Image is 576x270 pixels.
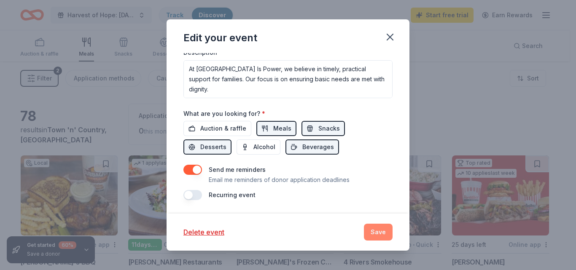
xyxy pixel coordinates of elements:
button: Beverages [285,139,339,155]
button: Delete event [183,227,224,237]
label: Recurring event [209,191,256,198]
textarea: At [GEOGRAPHIC_DATA] Is Power, we believe in timely, practical support for families. Our focus is... [183,60,393,98]
span: Desserts [200,142,226,152]
span: Alcohol [253,142,275,152]
div: Edit your event [183,31,257,45]
label: What are you looking for? [183,110,265,118]
span: Meals [273,123,291,134]
button: Save [364,224,393,241]
button: Auction & raffle [183,121,251,136]
button: Desserts [183,139,231,155]
button: Snacks [301,121,345,136]
p: Email me reminders of donor application deadlines [209,175,350,185]
button: Alcohol [237,139,280,155]
label: Send me reminders [209,166,266,173]
span: Beverages [302,142,334,152]
span: Auction & raffle [200,123,246,134]
span: Snacks [318,123,340,134]
button: Meals [256,121,296,136]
